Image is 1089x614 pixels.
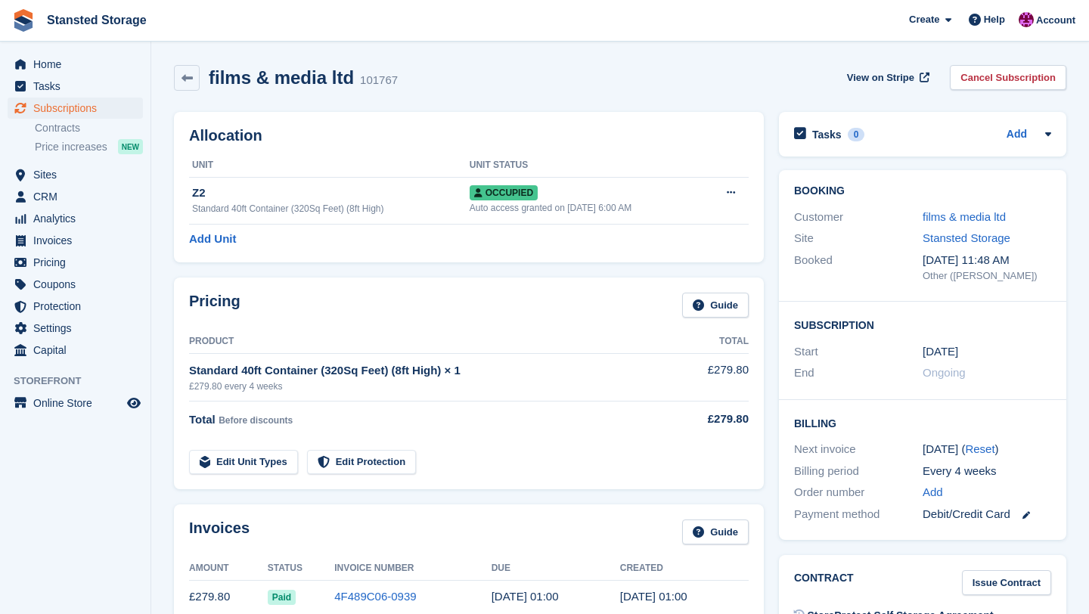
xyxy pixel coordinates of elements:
[33,252,124,273] span: Pricing
[675,353,749,401] td: £279.80
[8,164,143,185] a: menu
[41,8,153,33] a: Stansted Storage
[923,441,1051,458] div: [DATE] ( )
[492,557,620,581] th: Due
[8,340,143,361] a: menu
[189,127,749,144] h2: Allocation
[14,374,150,389] span: Storefront
[33,208,124,229] span: Analytics
[192,185,470,202] div: Z2
[8,98,143,119] a: menu
[33,296,124,317] span: Protection
[189,580,268,614] td: £279.80
[8,392,143,414] a: menu
[794,343,923,361] div: Start
[33,340,124,361] span: Capital
[219,415,293,426] span: Before discounts
[189,293,240,318] h2: Pricing
[35,140,107,154] span: Price increases
[470,201,703,215] div: Auto access granted on [DATE] 6:00 AM
[962,570,1051,595] a: Issue Contract
[8,54,143,75] a: menu
[8,186,143,207] a: menu
[923,484,943,501] a: Add
[794,317,1051,332] h2: Subscription
[189,519,250,544] h2: Invoices
[965,442,994,455] a: Reset
[334,557,491,581] th: Invoice Number
[812,128,842,141] h2: Tasks
[950,65,1066,90] a: Cancel Subscription
[189,413,216,426] span: Total
[189,231,236,248] a: Add Unit
[8,252,143,273] a: menu
[8,274,143,295] a: menu
[794,230,923,247] div: Site
[923,463,1051,480] div: Every 4 weeks
[794,415,1051,430] h2: Billing
[923,268,1051,284] div: Other ([PERSON_NAME])
[909,12,939,27] span: Create
[360,72,398,89] div: 101767
[794,364,923,382] div: End
[307,450,416,475] a: Edit Protection
[33,98,124,119] span: Subscriptions
[189,153,470,178] th: Unit
[675,411,749,428] div: £279.80
[620,590,687,603] time: 2025-09-06 00:00:55 UTC
[794,570,854,595] h2: Contract
[1036,13,1075,28] span: Account
[33,318,124,339] span: Settings
[620,557,749,581] th: Created
[841,65,932,90] a: View on Stripe
[794,185,1051,197] h2: Booking
[1019,12,1034,27] img: Jonathan Crick
[189,330,675,354] th: Product
[794,441,923,458] div: Next invoice
[33,230,124,251] span: Invoices
[8,296,143,317] a: menu
[33,274,124,295] span: Coupons
[33,164,124,185] span: Sites
[794,506,923,523] div: Payment method
[923,231,1010,244] a: Stansted Storage
[118,139,143,154] div: NEW
[33,76,124,97] span: Tasks
[984,12,1005,27] span: Help
[8,230,143,251] a: menu
[470,153,703,178] th: Unit Status
[1007,126,1027,144] a: Add
[35,121,143,135] a: Contracts
[33,392,124,414] span: Online Store
[923,506,1051,523] div: Debit/Credit Card
[923,343,958,361] time: 2025-09-06 00:00:00 UTC
[848,128,865,141] div: 0
[35,138,143,155] a: Price increases NEW
[8,208,143,229] a: menu
[192,202,470,216] div: Standard 40ft Container (320Sq Feet) (8ft High)
[794,484,923,501] div: Order number
[12,9,35,32] img: stora-icon-8386f47178a22dfd0bd8f6a31ec36ba5ce8667c1dd55bd0f319d3a0aa187defe.svg
[268,557,334,581] th: Status
[492,590,559,603] time: 2025-09-07 00:00:00 UTC
[675,330,749,354] th: Total
[125,394,143,412] a: Preview store
[682,519,749,544] a: Guide
[189,362,675,380] div: Standard 40ft Container (320Sq Feet) (8ft High) × 1
[682,293,749,318] a: Guide
[923,252,1051,269] div: [DATE] 11:48 AM
[923,366,966,379] span: Ongoing
[847,70,914,85] span: View on Stripe
[794,209,923,226] div: Customer
[33,54,124,75] span: Home
[8,76,143,97] a: menu
[189,450,298,475] a: Edit Unit Types
[33,186,124,207] span: CRM
[794,252,923,284] div: Booked
[334,590,416,603] a: 4F489C06-0939
[794,463,923,480] div: Billing period
[268,590,296,605] span: Paid
[470,185,538,200] span: Occupied
[209,67,354,88] h2: films & media ltd
[923,210,1006,223] a: films & media ltd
